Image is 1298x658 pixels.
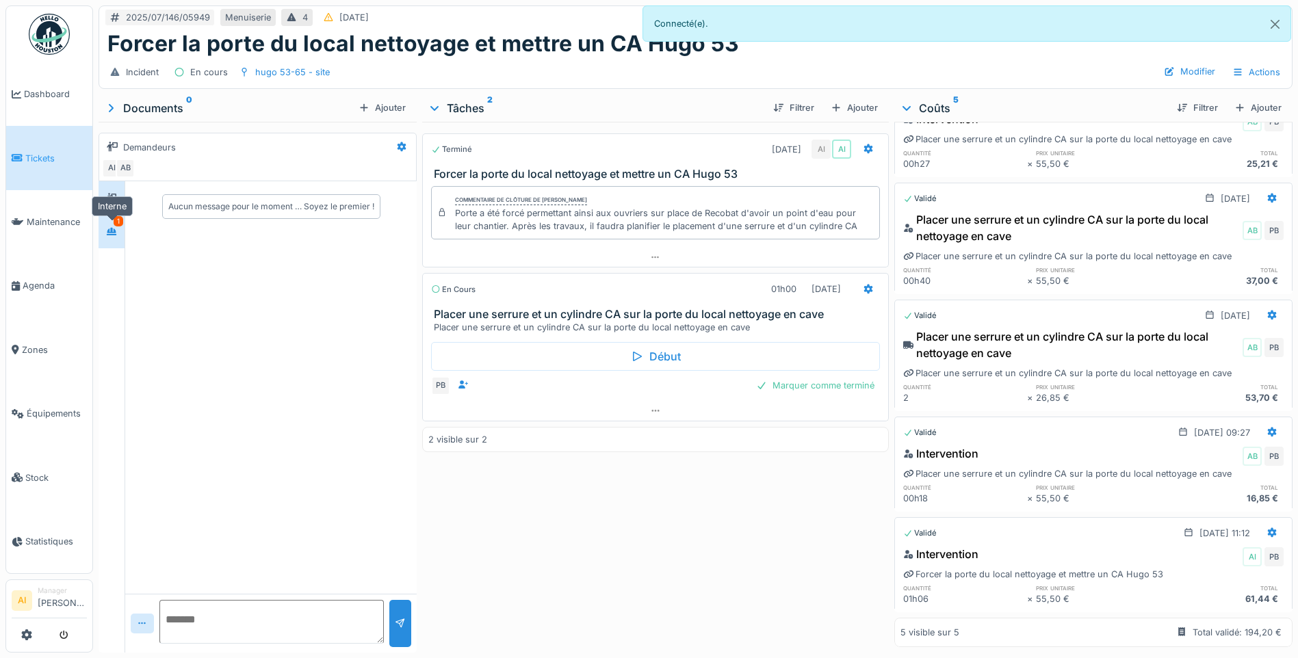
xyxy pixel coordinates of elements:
div: 2 [903,391,1027,404]
span: Équipements [27,407,87,420]
a: Statistiques [6,510,92,573]
sup: 0 [186,100,192,116]
div: × [1027,274,1036,287]
h6: prix unitaire [1036,583,1160,592]
div: En cours [431,284,476,295]
div: hugo 53-65 - site [255,66,330,79]
img: Badge_color-CXgf-gQk.svg [29,14,70,55]
div: 5 visible sur 5 [900,626,959,639]
div: 53,70 € [1160,391,1284,404]
div: 55,50 € [1036,492,1160,505]
div: Total validé: 194,20 € [1193,626,1282,639]
a: Tickets [6,126,92,189]
div: 55,50 € [1036,274,1160,287]
div: Validé [903,527,937,539]
h6: quantité [903,483,1027,492]
span: Statistiques [25,535,87,548]
div: PB [1264,338,1284,357]
a: Dashboard [6,62,92,126]
h6: prix unitaire [1036,265,1160,274]
div: 16,85 € [1160,492,1284,505]
div: [DATE] [1221,192,1250,205]
div: AB [1243,447,1262,466]
div: Validé [903,310,937,321]
div: PB [1264,447,1284,466]
h6: quantité [903,148,1027,157]
div: Interne [92,196,133,216]
div: PB [1264,547,1284,566]
div: 00h18 [903,492,1027,505]
div: Filtrer [768,98,820,117]
div: PB [1264,221,1284,240]
div: Aucun message pour le moment … Soyez le premier ! [168,200,374,213]
div: Connecté(e). [642,5,1292,42]
div: Incident [126,66,159,79]
sup: 5 [953,100,959,116]
div: 37,00 € [1160,274,1284,287]
div: Intervention [903,546,978,562]
span: Agenda [23,279,87,292]
div: AB [1243,338,1262,357]
div: Marquer comme terminé [751,376,880,395]
div: 1 [114,216,123,226]
div: Placer une serrure et un cylindre CA sur la porte du local nettoyage en cave [903,467,1232,480]
div: 01h06 [903,592,1027,605]
div: [DATE] 09:27 [1194,426,1250,439]
div: Intervention [903,445,978,462]
div: 55,50 € [1036,592,1160,605]
div: Début [431,342,880,371]
div: AB [1243,221,1262,240]
div: × [1027,157,1036,170]
div: PB [431,376,450,395]
h6: quantité [903,583,1027,592]
div: [DATE] 11:12 [1199,527,1250,540]
div: 25,21 € [1160,157,1284,170]
h6: prix unitaire [1036,483,1160,492]
div: Placer une serrure et un cylindre CA sur la porte du local nettoyage en cave [903,250,1232,263]
h6: total [1160,148,1284,157]
div: 2 visible sur 2 [428,433,487,446]
div: AI [832,140,851,159]
div: AI [812,140,831,159]
div: × [1027,592,1036,605]
a: Zones [6,318,92,382]
div: 01h00 [771,282,796,295]
span: Tickets [25,152,87,165]
h1: Forcer la porte du local nettoyage et mettre un CA Hugo 53 [107,31,739,57]
h6: total [1160,265,1284,274]
div: Menuiserie [225,11,271,24]
div: Ajouter [825,98,883,117]
a: Agenda [6,254,92,317]
div: 61,44 € [1160,592,1284,605]
div: Validé [903,193,937,205]
div: × [1027,391,1036,404]
li: [PERSON_NAME] [38,585,87,615]
div: AI [102,159,121,178]
div: Validé [903,427,937,438]
a: Équipements [6,382,92,445]
div: 00h27 [903,157,1027,170]
div: [DATE] [812,282,841,295]
div: Terminé [431,144,472,155]
span: Zones [22,343,87,356]
sup: 2 [487,100,493,116]
div: 00h40 [903,274,1027,287]
div: Ajouter [353,98,411,117]
div: AI [1243,547,1262,566]
h6: quantité [903,382,1027,391]
div: Placer une serrure et un cylindre CA sur la porte du local nettoyage en cave [903,211,1240,244]
div: Porte a été forcé permettant ainsi aux ouvriers sur place de Recobat d'avoir un point d'eau pour ... [455,207,874,233]
a: Stock [6,445,92,509]
div: 4 [302,11,308,24]
h6: total [1160,483,1284,492]
div: Placer une serrure et un cylindre CA sur la porte du local nettoyage en cave [903,367,1232,380]
div: Commentaire de clôture de [PERSON_NAME] [455,196,587,205]
div: Filtrer [1171,98,1223,117]
span: Dashboard [24,88,87,101]
div: Demandeurs [123,141,176,154]
h6: quantité [903,265,1027,274]
div: Tâches [428,100,762,116]
button: Close [1260,6,1290,42]
div: Placer une serrure et un cylindre CA sur la porte du local nettoyage en cave [903,328,1240,361]
div: AB [116,159,135,178]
